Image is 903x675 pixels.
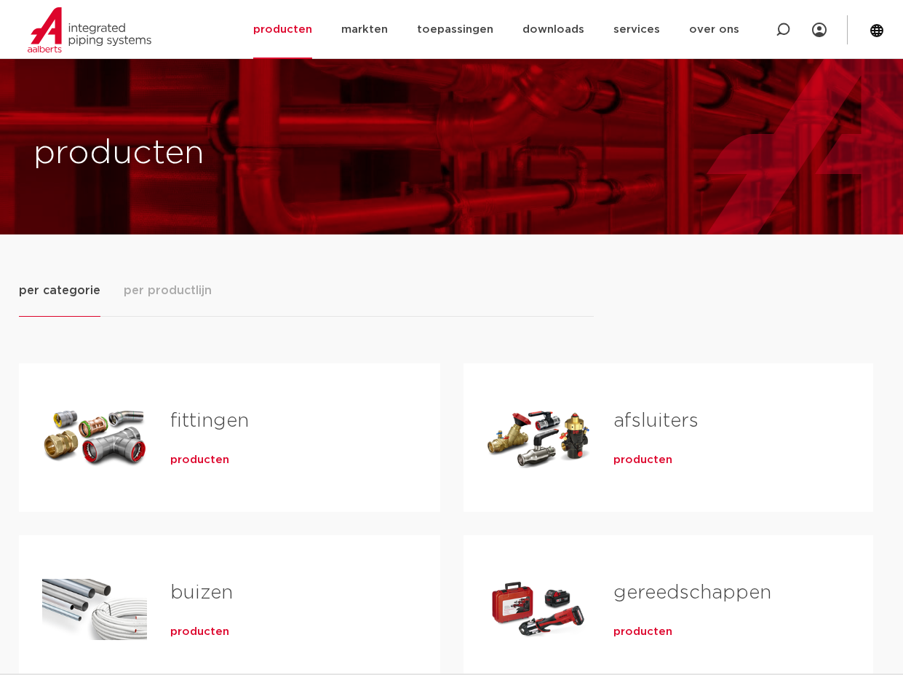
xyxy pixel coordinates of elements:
a: afsluiters [613,411,699,430]
a: producten [613,625,672,639]
a: producten [613,453,672,467]
span: per productlijn [124,282,212,299]
a: buizen [170,583,233,602]
a: producten [170,453,229,467]
span: per categorie [19,282,100,299]
a: gereedschappen [613,583,771,602]
a: producten [170,625,229,639]
a: fittingen [170,411,249,430]
h1: producten [33,130,445,177]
